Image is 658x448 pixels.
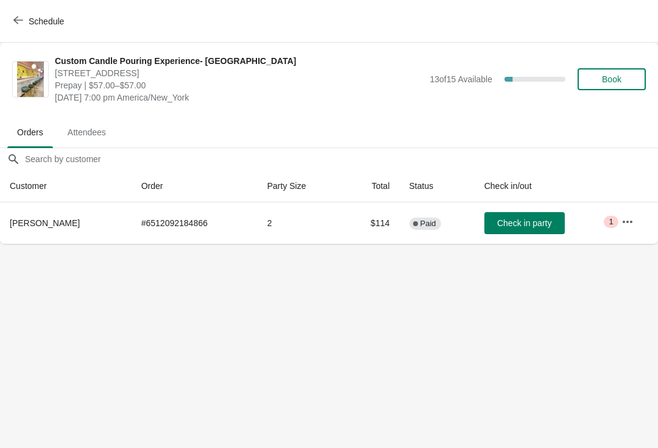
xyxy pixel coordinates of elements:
span: Paid [420,219,436,229]
th: Order [132,170,258,202]
span: 13 of 15 Available [430,74,492,84]
span: Book [602,74,621,84]
span: Orders [7,121,53,143]
th: Check in/out [475,170,612,202]
span: Custom Candle Pouring Experience- [GEOGRAPHIC_DATA] [55,55,423,67]
th: Status [400,170,475,202]
td: 2 [257,202,342,244]
span: [PERSON_NAME] [10,218,80,228]
td: # 6512092184866 [132,202,258,244]
span: Check in party [497,218,551,228]
span: Schedule [29,16,64,26]
span: Prepay | $57.00–$57.00 [55,79,423,91]
span: 1 [609,217,613,227]
th: Party Size [257,170,342,202]
td: $114 [343,202,400,244]
button: Check in party [484,212,565,234]
button: Schedule [6,10,74,32]
th: Total [343,170,400,202]
span: [DATE] 7:00 pm America/New_York [55,91,423,104]
span: Attendees [58,121,116,143]
input: Search by customer [24,148,658,170]
img: Custom Candle Pouring Experience- Delray Beach [17,62,44,97]
button: Book [578,68,646,90]
span: [STREET_ADDRESS] [55,67,423,79]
